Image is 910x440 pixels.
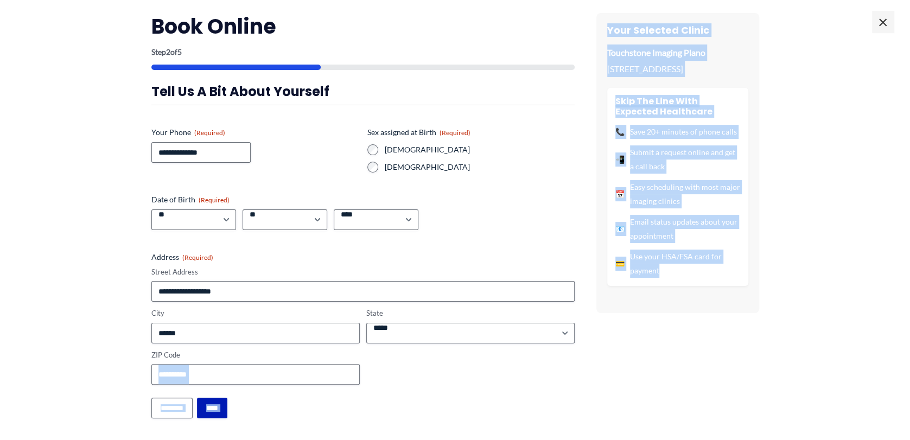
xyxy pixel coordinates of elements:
li: Submit a request online and get a call back [615,145,740,174]
h3: Tell us a bit about yourself [151,83,575,100]
span: (Required) [199,196,230,204]
li: Email status updates about your appointment [615,215,740,243]
legend: Sex assigned at Birth [367,127,470,138]
p: Touchstone Imaging Plano [607,44,748,61]
label: Street Address [151,267,575,277]
h2: Book Online [151,13,575,40]
p: Step of [151,48,575,56]
p: [STREET_ADDRESS] [607,61,748,77]
label: City [151,308,360,318]
span: × [872,11,894,33]
label: [DEMOGRAPHIC_DATA] [385,162,575,173]
label: [DEMOGRAPHIC_DATA] [385,144,575,155]
span: 📧 [615,222,625,236]
li: Easy scheduling with most major imaging clinics [615,180,740,208]
span: 📞 [615,125,625,139]
span: 📅 [615,187,625,201]
h4: Skip the line with Expected Healthcare [615,96,740,117]
h3: Your Selected Clinic [607,24,748,36]
span: 💳 [615,257,625,271]
legend: Address [151,252,213,263]
label: State [366,308,575,318]
span: (Required) [440,129,470,137]
span: 2 [166,47,170,56]
span: (Required) [182,253,213,262]
label: Your Phone [151,127,359,138]
span: (Required) [194,129,225,137]
span: 5 [177,47,182,56]
li: Use your HSA/FSA card for payment [615,250,740,278]
legend: Date of Birth [151,194,230,205]
li: Save 20+ minutes of phone calls [615,125,740,139]
label: ZIP Code [151,350,360,360]
span: 📲 [615,152,625,167]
